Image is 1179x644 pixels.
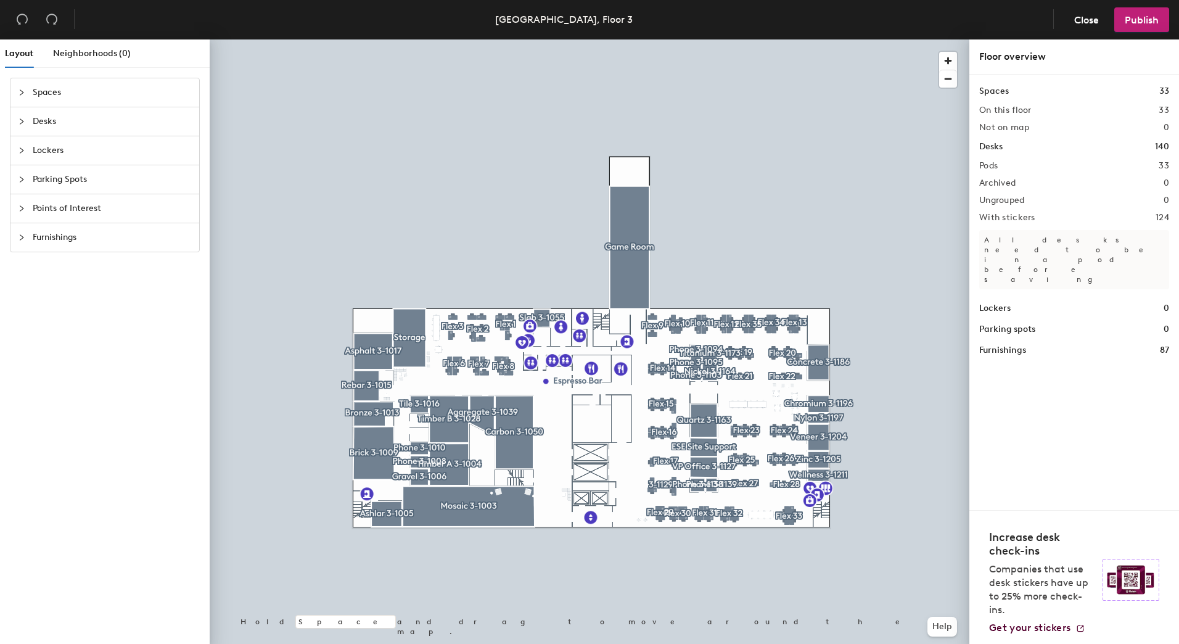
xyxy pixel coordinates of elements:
[18,118,25,125] span: collapsed
[33,194,192,223] span: Points of Interest
[979,323,1035,336] h1: Parking spots
[1164,123,1169,133] h2: 0
[989,530,1095,558] h4: Increase desk check-ins
[1156,213,1169,223] h2: 124
[979,85,1009,98] h1: Spaces
[33,107,192,136] span: Desks
[979,302,1011,315] h1: Lockers
[1125,14,1159,26] span: Publish
[989,622,1085,634] a: Get your stickers
[1064,7,1109,32] button: Close
[39,7,64,32] button: Redo (⌘ + ⇧ + Z)
[1103,559,1159,601] img: Sticker logo
[33,78,192,107] span: Spaces
[979,213,1035,223] h2: With stickers
[18,205,25,212] span: collapsed
[989,622,1070,634] span: Get your stickers
[979,140,1003,154] h1: Desks
[979,344,1026,357] h1: Furnishings
[18,89,25,96] span: collapsed
[979,105,1032,115] h2: On this floor
[979,161,998,171] h2: Pods
[33,136,192,165] span: Lockers
[495,12,633,27] div: [GEOGRAPHIC_DATA], Floor 3
[18,234,25,241] span: collapsed
[1155,140,1169,154] h1: 140
[53,48,131,59] span: Neighborhoods (0)
[1074,14,1099,26] span: Close
[989,563,1095,617] p: Companies that use desk stickers have up to 25% more check-ins.
[18,176,25,183] span: collapsed
[1160,344,1169,357] h1: 87
[979,230,1169,289] p: All desks need to be in a pod before saving
[1164,178,1169,188] h2: 0
[979,49,1169,64] div: Floor overview
[1164,196,1169,205] h2: 0
[5,48,33,59] span: Layout
[1164,323,1169,336] h1: 0
[979,196,1025,205] h2: Ungrouped
[927,617,957,637] button: Help
[33,223,192,252] span: Furnishings
[1164,302,1169,315] h1: 0
[979,178,1016,188] h2: Archived
[1159,161,1169,171] h2: 33
[979,123,1029,133] h2: Not on map
[1159,85,1169,98] h1: 33
[18,147,25,154] span: collapsed
[1114,7,1169,32] button: Publish
[10,7,35,32] button: Undo (⌘ + Z)
[33,165,192,194] span: Parking Spots
[1159,105,1169,115] h2: 33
